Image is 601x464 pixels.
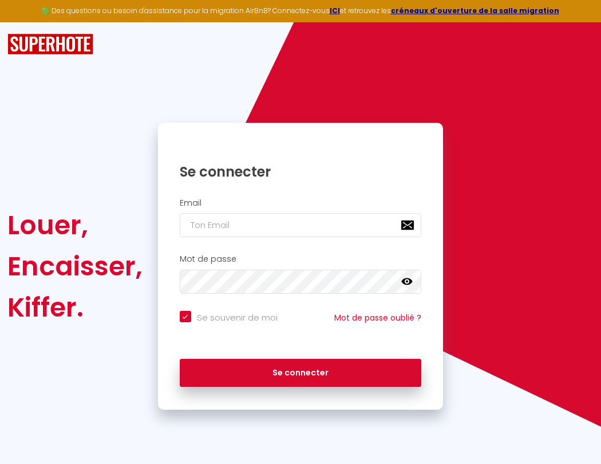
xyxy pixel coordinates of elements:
[180,359,422,387] button: Se connecter
[180,213,422,237] input: Ton Email
[330,6,340,15] a: ICI
[180,254,422,264] h2: Mot de passe
[7,205,143,246] div: Louer,
[180,198,422,208] h2: Email
[391,6,559,15] a: créneaux d'ouverture de la salle migration
[334,312,421,323] a: Mot de passe oublié ?
[180,163,422,181] h1: Se connecter
[7,287,143,328] div: Kiffer.
[7,34,93,55] img: SuperHote logo
[7,246,143,287] div: Encaisser,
